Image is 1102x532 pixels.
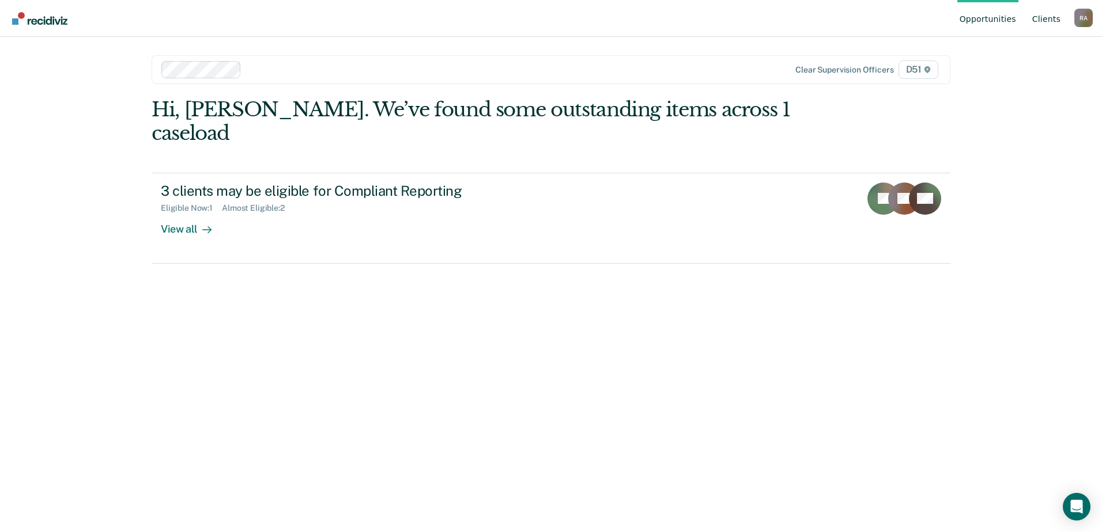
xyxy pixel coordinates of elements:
[222,203,294,213] div: Almost Eligible : 2
[12,12,67,25] img: Recidiviz
[161,183,565,199] div: 3 clients may be eligible for Compliant Reporting
[899,60,938,79] span: D51
[161,203,222,213] div: Eligible Now : 1
[152,173,950,264] a: 3 clients may be eligible for Compliant ReportingEligible Now:1Almost Eligible:2View all
[161,213,225,235] div: View all
[1074,9,1093,27] div: R A
[152,98,791,145] div: Hi, [PERSON_NAME]. We’ve found some outstanding items across 1 caseload
[1063,493,1090,520] div: Open Intercom Messenger
[1074,9,1093,27] button: Profile dropdown button
[795,65,893,75] div: Clear supervision officers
